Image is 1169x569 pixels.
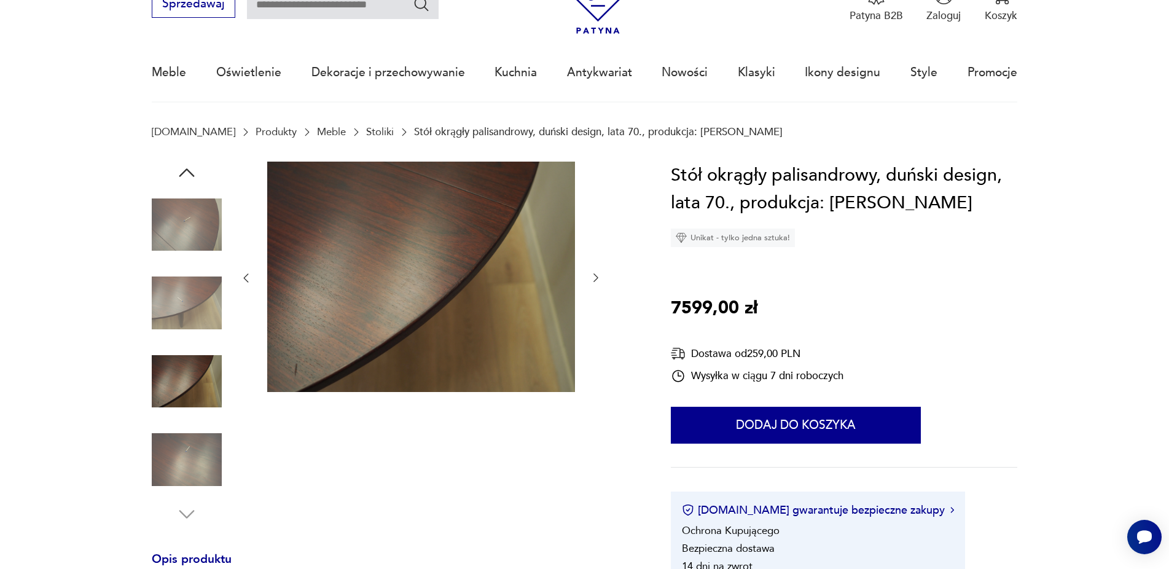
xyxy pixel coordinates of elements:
[256,126,297,138] a: Produkty
[311,44,465,101] a: Dekoracje i przechowywanie
[682,524,780,538] li: Ochrona Kupującego
[682,541,775,555] li: Bezpieczna dostawa
[671,346,843,361] div: Dostawa od 259,00 PLN
[738,44,775,101] a: Klasyki
[567,44,632,101] a: Antykwariat
[671,162,1017,218] h1: Stół okrągły palisandrowy, duński design, lata 70., produkcja: [PERSON_NAME]
[671,346,686,361] img: Ikona dostawy
[267,162,575,393] img: Zdjęcie produktu Stół okrągły palisandrowy, duński design, lata 70., produkcja: Dania
[682,504,694,516] img: Ikona certyfikatu
[1127,520,1162,554] iframe: Smartsupp widget button
[671,369,843,383] div: Wysyłka w ciągu 7 dni roboczych
[414,126,783,138] p: Stół okrągły palisandrowy, duński design, lata 70., produkcja: [PERSON_NAME]
[152,44,186,101] a: Meble
[662,44,708,101] a: Nowości
[671,229,795,247] div: Unikat - tylko jedna sztuka!
[317,126,346,138] a: Meble
[152,425,222,495] img: Zdjęcie produktu Stół okrągły palisandrowy, duński design, lata 70., produkcja: Dania
[926,9,961,23] p: Zaloguj
[216,44,281,101] a: Oświetlenie
[366,126,394,138] a: Stoliki
[152,347,222,417] img: Zdjęcie produktu Stół okrągły palisandrowy, duński design, lata 70., produkcja: Dania
[152,126,235,138] a: [DOMAIN_NAME]
[985,9,1017,23] p: Koszyk
[682,503,954,518] button: [DOMAIN_NAME] gwarantuje bezpieczne zakupy
[676,232,687,243] img: Ikona diamentu
[152,268,222,338] img: Zdjęcie produktu Stół okrągły palisandrowy, duński design, lata 70., produkcja: Dania
[152,190,222,260] img: Zdjęcie produktu Stół okrągły palisandrowy, duński design, lata 70., produkcja: Dania
[968,44,1017,101] a: Promocje
[671,294,757,323] p: 7599,00 zł
[671,407,921,444] button: Dodaj do koszyka
[850,9,903,23] p: Patyna B2B
[805,44,880,101] a: Ikony designu
[495,44,537,101] a: Kuchnia
[910,44,937,101] a: Style
[950,507,954,513] img: Ikona strzałki w prawo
